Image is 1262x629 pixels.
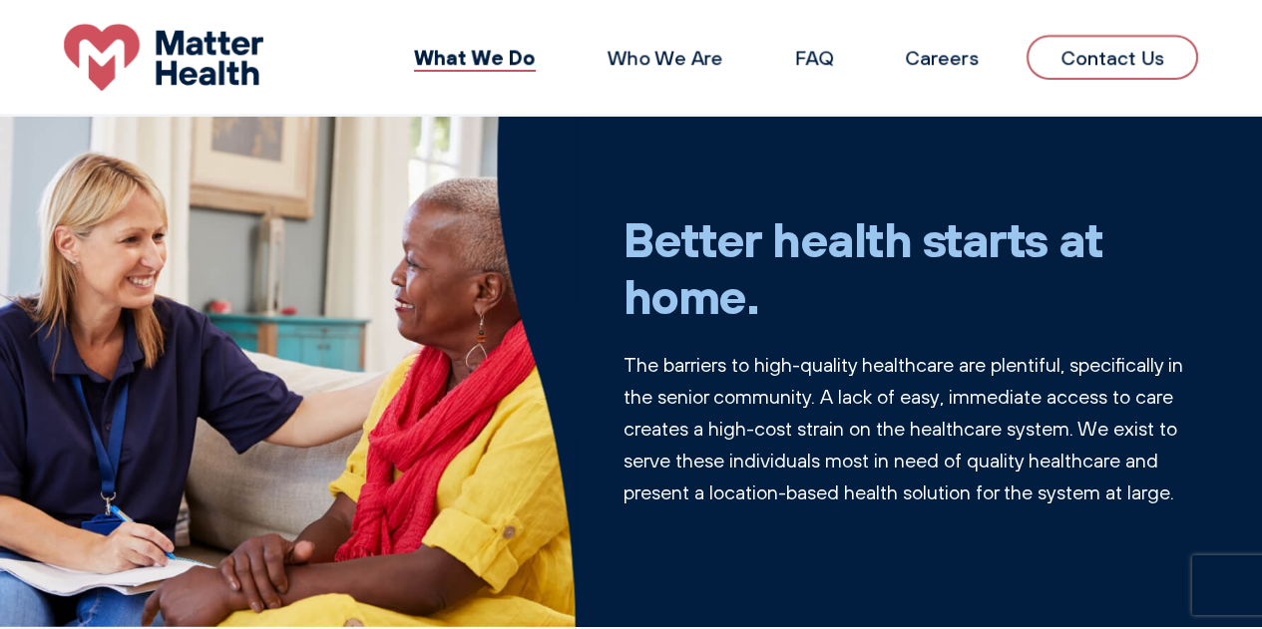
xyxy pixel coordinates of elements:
[1027,35,1198,80] a: Contact Us
[624,210,1199,325] h1: Better health starts at home.
[905,45,979,70] a: Careers
[414,44,536,70] a: What We Do
[608,45,723,70] a: Who We Are
[795,45,833,70] a: FAQ
[624,349,1199,508] p: The barriers to high-quality healthcare are plentiful, specifically in the senior community. A la...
